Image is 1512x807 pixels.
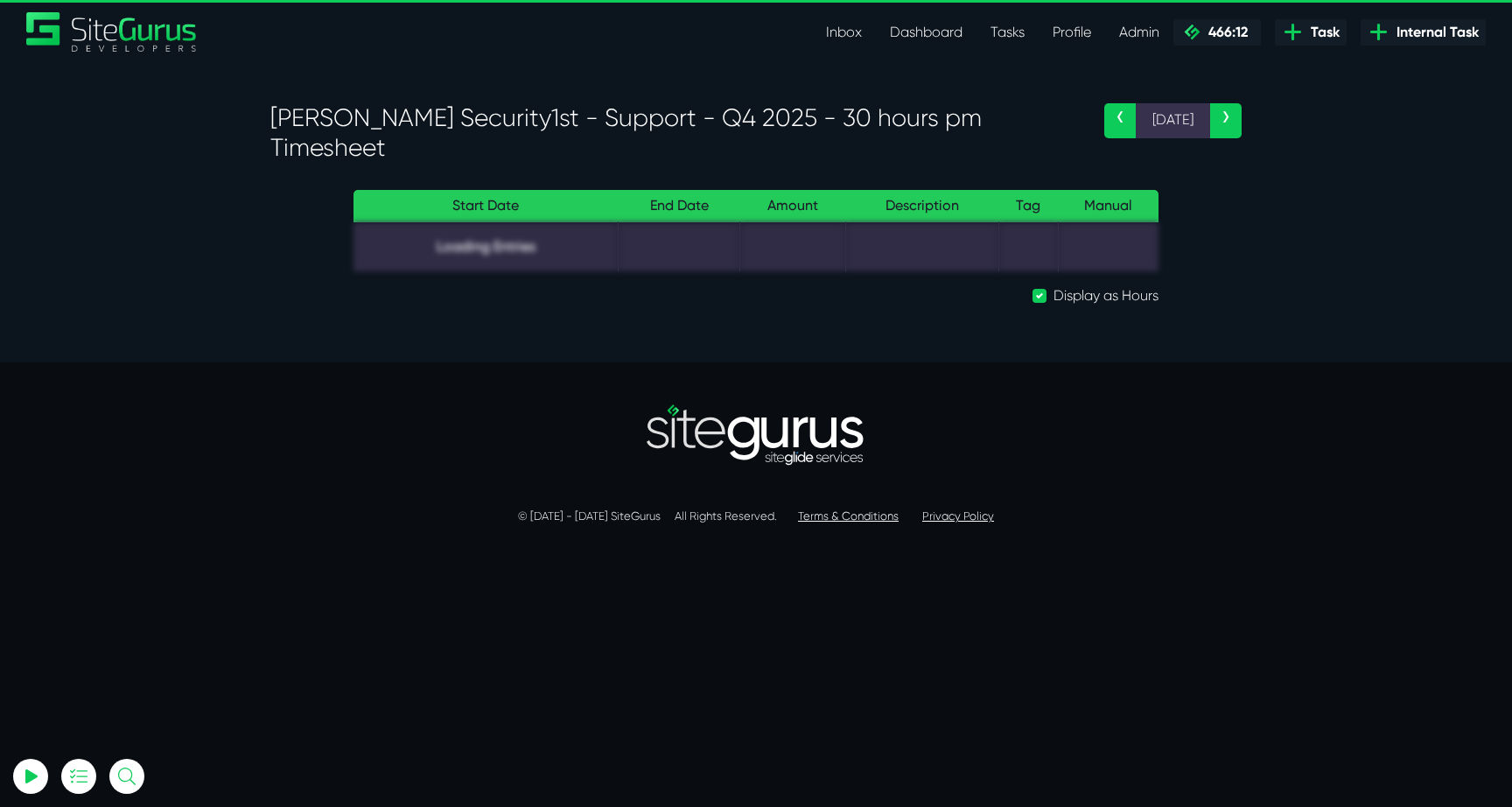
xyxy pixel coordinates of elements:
a: Dashboard [876,15,976,50]
th: Start Date [353,190,619,222]
th: Manual [1059,190,1158,222]
span: Internal Task [1389,22,1479,43]
th: End Date [619,190,740,222]
span: 466:12 [1201,24,1248,40]
a: Admin [1105,15,1173,50]
a: Internal Task [1361,19,1486,46]
span: Task [1304,22,1340,43]
p: © [DATE] - [DATE] SiteGurus All Rights Reserved. [270,508,1242,525]
span: [DATE] [1136,103,1210,138]
th: Tag [998,190,1059,222]
a: Inbox [812,15,876,50]
a: SiteGurus [26,12,198,52]
a: › [1210,103,1242,138]
a: 466:12 [1173,19,1261,46]
a: Profile [1039,15,1105,50]
a: Terms & Conditions [798,509,899,523]
th: Description [845,190,998,222]
a: Task [1275,19,1347,46]
th: Amount [740,190,846,222]
h3: [PERSON_NAME] Security1st - Support - Q4 2025 - 30 hours pm Timesheet [270,103,1078,162]
label: Display as Hours [1053,285,1158,306]
a: Privacy Policy [922,509,994,523]
img: Sitegurus Logo [26,12,198,52]
a: ‹ [1104,103,1136,138]
td: Loading Entries [353,222,619,272]
a: Tasks [976,15,1039,50]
